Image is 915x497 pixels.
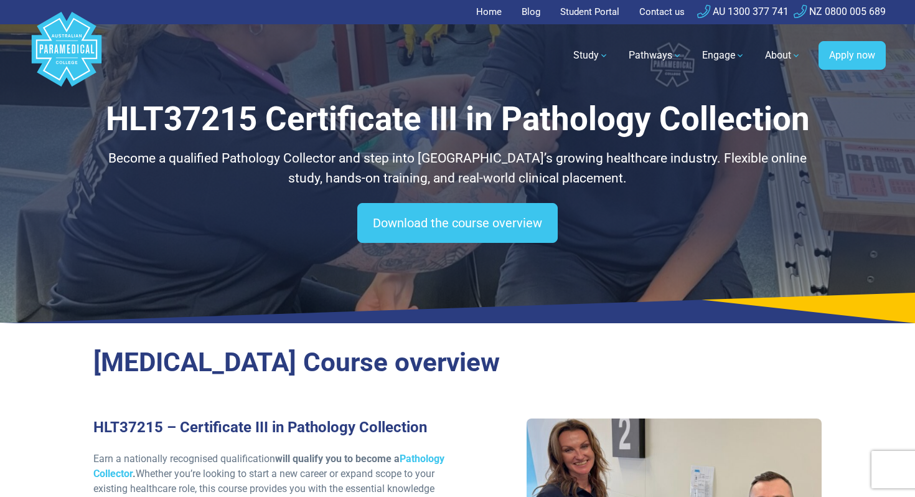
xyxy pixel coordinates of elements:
[621,38,690,73] a: Pathways
[93,453,444,480] a: Pathology Collector
[93,149,822,188] p: Become a qualified Pathology Collector and step into [GEOGRAPHIC_DATA]’s growing healthcare indus...
[566,38,616,73] a: Study
[758,38,809,73] a: About
[93,347,822,379] h2: [MEDICAL_DATA] Course overview
[819,41,886,70] a: Apply now
[357,203,558,243] a: Download the course overview
[695,38,753,73] a: Engage
[93,100,822,139] h1: HLT37215 Certificate III in Pathology Collection
[93,453,444,480] strong: will qualify you to become a .
[93,419,450,437] h3: HLT37215 – Certificate III in Pathology Collection
[29,24,104,87] a: Australian Paramedical College
[794,6,886,17] a: NZ 0800 005 689
[697,6,789,17] a: AU 1300 377 741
